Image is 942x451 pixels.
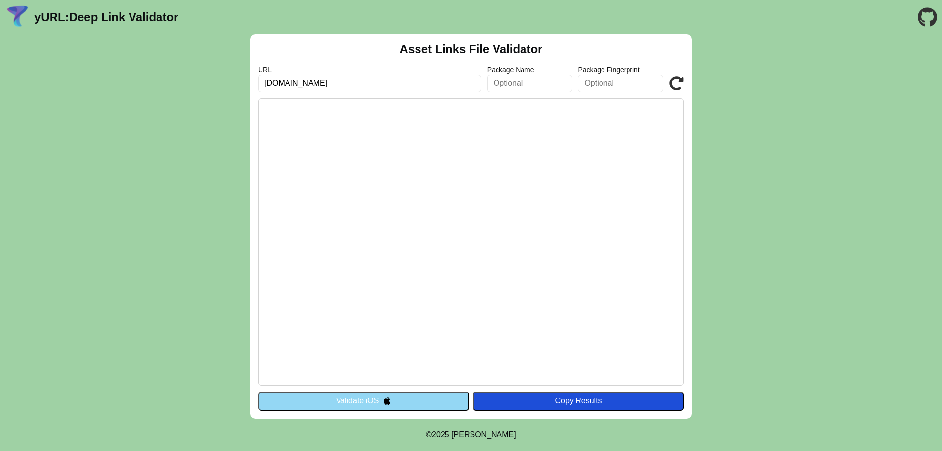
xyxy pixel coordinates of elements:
h2: Asset Links File Validator [400,42,543,56]
footer: © [426,419,516,451]
label: Package Fingerprint [578,66,663,74]
button: Validate iOS [258,392,469,410]
a: Michael Ibragimchayev's Personal Site [451,430,516,439]
label: Package Name [487,66,573,74]
div: Copy Results [478,397,679,405]
input: Optional [487,75,573,92]
input: Optional [578,75,663,92]
img: appleIcon.svg [383,397,391,405]
label: URL [258,66,481,74]
a: yURL:Deep Link Validator [34,10,178,24]
img: yURL Logo [5,4,30,30]
input: Required [258,75,481,92]
button: Copy Results [473,392,684,410]
span: 2025 [432,430,449,439]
